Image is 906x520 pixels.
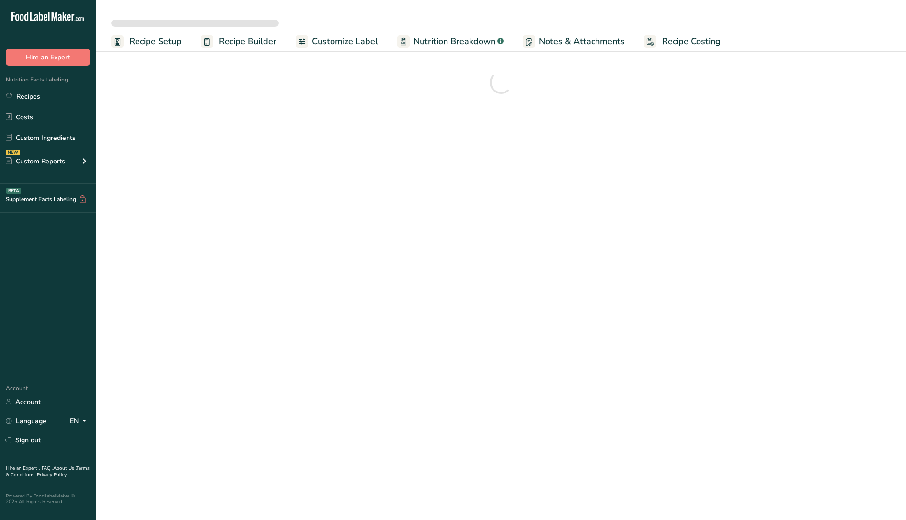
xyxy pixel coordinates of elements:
span: Recipe Costing [662,35,721,48]
div: Custom Reports [6,156,65,166]
a: Recipe Setup [111,31,182,52]
a: Recipe Costing [644,31,721,52]
button: Hire an Expert [6,49,90,66]
span: Nutrition Breakdown [413,35,495,48]
a: About Us . [53,465,76,472]
a: FAQ . [42,465,53,472]
a: Notes & Attachments [523,31,625,52]
a: Privacy Policy [37,472,67,478]
span: Recipe Builder [219,35,276,48]
span: Notes & Attachments [539,35,625,48]
span: Customize Label [312,35,378,48]
div: Powered By FoodLabelMaker © 2025 All Rights Reserved [6,493,90,505]
a: Hire an Expert . [6,465,40,472]
a: Terms & Conditions . [6,465,90,478]
div: BETA [6,188,21,194]
div: NEW [6,150,20,155]
a: Recipe Builder [201,31,276,52]
div: EN [70,416,90,427]
a: Language [6,413,46,429]
span: Recipe Setup [129,35,182,48]
a: Nutrition Breakdown [397,31,504,52]
a: Customize Label [296,31,378,52]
